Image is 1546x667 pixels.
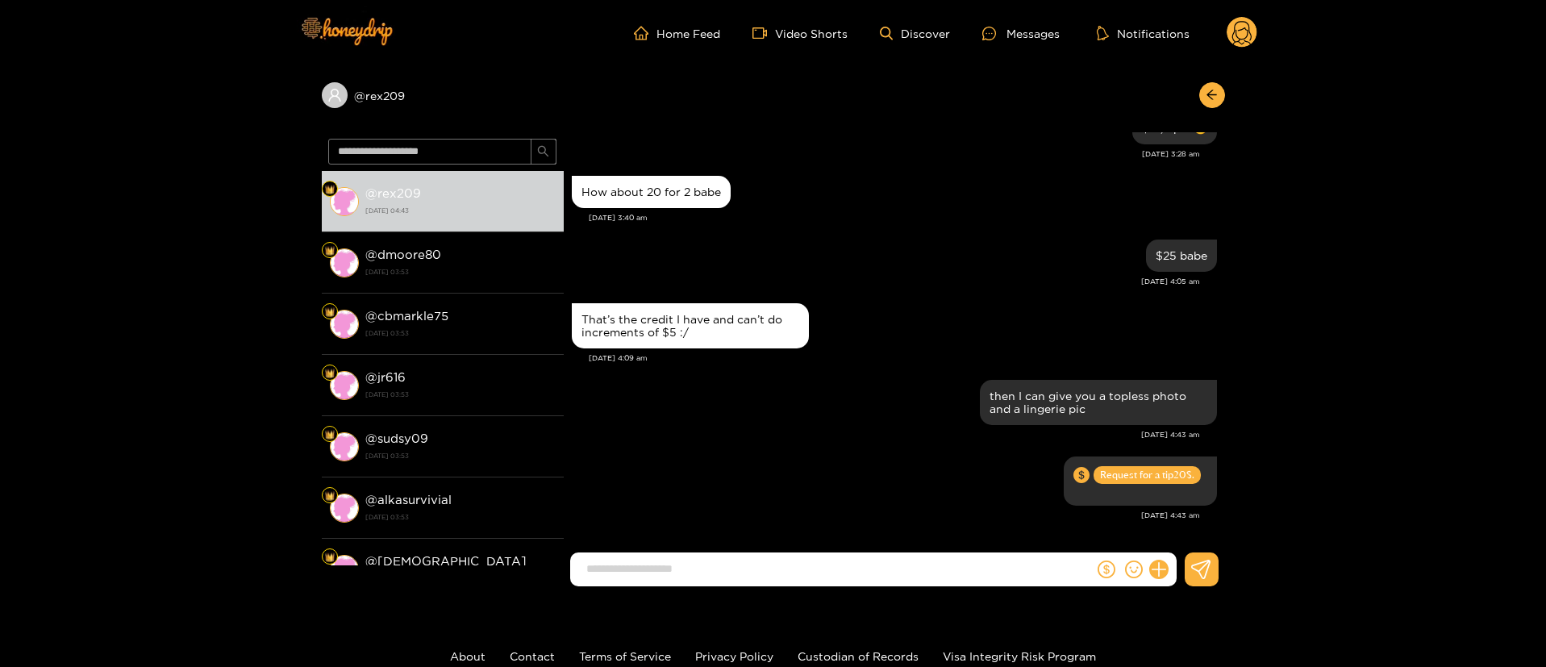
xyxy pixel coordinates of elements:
[880,27,950,40] a: Discover
[572,176,731,208] div: Sep. 26, 3:40 am
[579,650,671,662] a: Terms of Service
[365,387,556,402] strong: [DATE] 03:53
[1156,249,1207,262] div: $25 babe
[1146,240,1217,272] div: Sep. 26, 4:05 am
[450,650,485,662] a: About
[330,555,359,584] img: conversation
[365,448,556,463] strong: [DATE] 03:53
[1094,466,1201,484] span: Request for a tip 20 $.
[365,554,527,568] strong: @ [DEMOGRAPHIC_DATA]
[325,246,335,256] img: Fan Level
[589,352,1217,364] div: [DATE] 4:09 am
[365,326,556,340] strong: [DATE] 03:53
[325,552,335,562] img: Fan Level
[365,203,556,218] strong: [DATE] 04:43
[1073,467,1090,483] span: dollar-circle
[325,491,335,501] img: Fan Level
[325,430,335,440] img: Fan Level
[330,432,359,461] img: conversation
[581,186,721,198] div: How about 20 for 2 babe
[634,26,656,40] span: home
[982,24,1060,43] div: Messages
[330,187,359,216] img: conversation
[1092,25,1194,41] button: Notifications
[990,390,1207,415] div: then I can give you a topless photo and a lingerie pic
[365,493,452,507] strong: @ alkasurvivial
[330,494,359,523] img: conversation
[365,370,406,384] strong: @ jr616
[572,429,1200,440] div: [DATE] 4:43 am
[510,650,555,662] a: Contact
[943,650,1096,662] a: Visa Integrity Risk Program
[365,510,556,524] strong: [DATE] 03:53
[1206,89,1218,102] span: arrow-left
[327,88,342,102] span: user
[572,148,1200,160] div: [DATE] 3:28 am
[634,26,720,40] a: Home Feed
[325,369,335,378] img: Fan Level
[322,82,564,108] div: @rex209
[589,212,1217,223] div: [DATE] 3:40 am
[1199,82,1225,108] button: arrow-left
[330,310,359,339] img: conversation
[1098,561,1115,578] span: dollar
[325,307,335,317] img: Fan Level
[365,248,441,261] strong: @ dmoore80
[1064,456,1217,506] div: Sep. 26, 4:43 am
[537,145,549,159] span: search
[365,265,556,279] strong: [DATE] 03:53
[572,510,1200,521] div: [DATE] 4:43 am
[531,139,556,165] button: search
[330,371,359,400] img: conversation
[572,303,809,348] div: Sep. 26, 4:09 am
[330,248,359,277] img: conversation
[752,26,775,40] span: video-camera
[325,185,335,194] img: Fan Level
[581,313,799,339] div: That’s the credit I have and can’t do increments of $5 :/
[365,431,428,445] strong: @ sudsy09
[572,276,1200,287] div: [DATE] 4:05 am
[1125,561,1143,578] span: smile
[980,380,1217,425] div: Sep. 26, 4:43 am
[365,186,421,200] strong: @ rex209
[798,650,919,662] a: Custodian of Records
[1094,557,1119,582] button: dollar
[752,26,848,40] a: Video Shorts
[695,650,773,662] a: Privacy Policy
[365,309,448,323] strong: @ cbmarkle75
